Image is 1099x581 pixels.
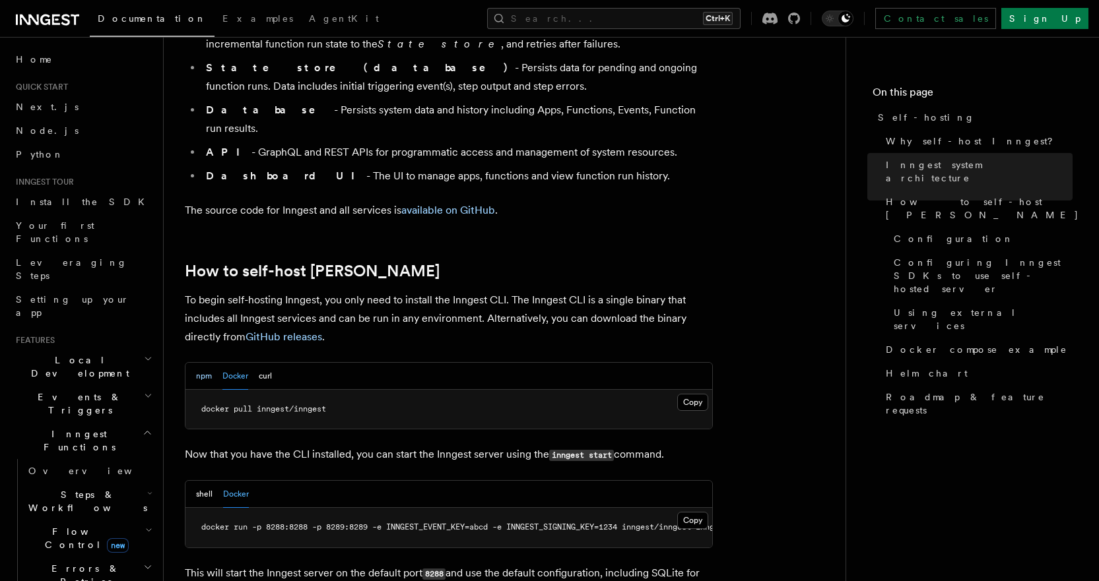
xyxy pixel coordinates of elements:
[11,119,155,142] a: Node.js
[309,13,379,24] span: AgentKit
[894,232,1014,245] span: Configuration
[11,47,155,71] a: Home
[11,353,144,380] span: Local Development
[11,390,144,417] span: Events & Triggers
[881,129,1073,153] a: Why self-host Inngest?
[549,450,614,461] code: inngest start
[23,488,147,514] span: Steps & Workflows
[222,13,293,24] span: Examples
[422,568,446,580] code: 8288
[11,348,155,385] button: Local Development
[11,385,155,422] button: Events & Triggers
[11,177,74,187] span: Inngest tour
[881,385,1073,422] a: Roadmap & feature requests
[16,102,79,112] span: Next.js
[206,104,334,116] strong: Database
[886,158,1073,185] span: Inngest system architecture
[16,220,94,244] span: Your first Functions
[1001,8,1088,29] a: Sign Up
[11,288,155,324] a: Setting up your app
[873,84,1073,106] h4: On this page
[206,61,515,74] strong: State store (database)
[873,106,1073,129] a: Self-hosting
[11,427,143,454] span: Inngest Functions
[16,294,129,318] span: Setting up your app
[888,227,1073,251] a: Configuration
[487,8,741,29] button: Search...Ctrl+K
[894,306,1073,332] span: Using external services
[401,204,495,216] a: available on GitHub
[202,59,713,96] li: - Persists data for pending and ongoing function runs. Data includes initial triggering event(s),...
[11,82,68,92] span: Quick start
[107,538,129,553] span: new
[206,169,366,182] strong: Dashboard UI
[11,422,155,459] button: Inngest Functions
[703,12,733,25] kbd: Ctrl+K
[23,483,155,520] button: Steps & Workflows
[878,111,975,124] span: Self-hosting
[16,149,64,160] span: Python
[98,13,207,24] span: Documentation
[11,214,155,251] a: Your first Functions
[246,330,322,343] a: GitHub releases
[16,257,127,281] span: Leveraging Steps
[886,367,968,380] span: Helm chart
[881,153,1073,190] a: Inngest system architecture
[23,520,155,557] button: Flow Controlnew
[223,481,249,508] button: Docker
[215,4,301,36] a: Examples
[23,525,145,551] span: Flow Control
[886,195,1079,222] span: How to self-host [PERSON_NAME]
[677,394,708,411] button: Copy
[28,466,164,476] span: Overview
[16,125,79,136] span: Node.js
[886,390,1073,417] span: Roadmap & feature requests
[185,262,440,280] a: How to self-host [PERSON_NAME]
[202,101,713,138] li: - Persists system data and history including Apps, Functions, Events, Function run results.
[259,363,272,390] button: curl
[881,338,1073,361] a: Docker compose example
[201,404,326,413] span: docker pull inngest/inngest
[202,143,713,162] li: - GraphQL and REST APIs for programmatic access and management of system resources.
[378,38,501,50] em: State store
[23,459,155,483] a: Overview
[888,251,1073,301] a: Configuring Inngest SDKs to use self-hosted server
[677,512,708,529] button: Copy
[881,361,1073,385] a: Helm chart
[201,522,756,532] span: docker run -p 8288:8288 -p 8289:8289 -e INNGEST_EVENT_KEY=abcd -e INNGEST_SIGNING_KEY=1234 innges...
[875,8,996,29] a: Contact sales
[881,190,1073,227] a: How to self-host [PERSON_NAME]
[822,11,853,26] button: Toggle dark mode
[11,251,155,288] a: Leveraging Steps
[894,256,1073,295] span: Configuring Inngest SDKs to use self-hosted server
[11,95,155,119] a: Next.js
[16,53,53,66] span: Home
[886,343,1067,356] span: Docker compose example
[206,146,251,158] strong: API
[886,135,1062,148] span: Why self-host Inngest?
[11,142,155,166] a: Python
[90,4,215,37] a: Documentation
[185,445,713,464] p: Now that you have the CLI installed, you can start the Inngest server using the command.
[301,4,387,36] a: AgentKit
[196,363,212,390] button: npm
[185,201,713,220] p: The source code for Inngest and all services is .
[196,481,213,508] button: shell
[888,301,1073,338] a: Using external services
[11,335,55,346] span: Features
[16,197,152,207] span: Install the SDK
[202,167,713,185] li: - The UI to manage apps, functions and view function run history.
[11,190,155,214] a: Install the SDK
[222,363,248,390] button: Docker
[185,291,713,346] p: To begin self-hosting Inngest, you only need to install the Inngest CLI. The Inngest CLI is a sin...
